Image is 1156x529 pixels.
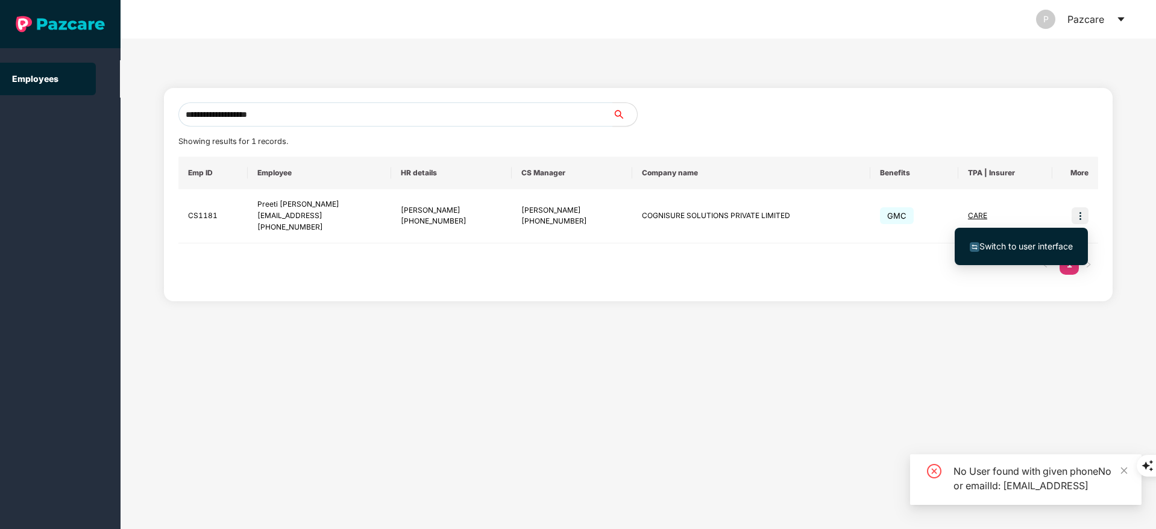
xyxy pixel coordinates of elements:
div: [PERSON_NAME] [401,205,502,216]
td: COGNISURE SOLUTIONS PRIVATE LIMITED [632,189,870,243]
span: Showing results for 1 records. [178,137,288,146]
button: right [1079,255,1098,275]
div: [PHONE_NUMBER] [521,216,623,227]
span: right [1085,261,1092,268]
th: TPA | Insurer [958,157,1052,189]
span: caret-down [1116,14,1126,24]
th: Company name [632,157,870,189]
span: Switch to user interface [979,241,1073,251]
div: [PERSON_NAME] [521,205,623,216]
th: CS Manager [512,157,632,189]
span: close-circle [927,464,941,478]
div: [PHONE_NUMBER] [401,216,502,227]
span: P [1043,10,1049,29]
img: svg+xml;base64,PHN2ZyB4bWxucz0iaHR0cDovL3d3dy53My5vcmcvMjAwMC9zdmciIHdpZHRoPSIxNiIgaGVpZ2h0PSIxNi... [970,242,979,252]
span: CARE [968,211,987,220]
li: Next Page [1079,255,1098,275]
th: Emp ID [178,157,248,189]
td: CS1181 [178,189,248,243]
th: Employee [248,157,391,189]
th: HR details [391,157,512,189]
div: Preeti [PERSON_NAME] [257,199,382,210]
span: search [612,110,637,119]
button: search [612,102,638,127]
span: close [1120,466,1128,475]
span: GMC [880,207,914,224]
th: More [1052,157,1098,189]
img: icon [1072,207,1088,224]
div: [EMAIL_ADDRESS] [257,210,382,222]
th: Benefits [870,157,958,189]
a: Employees [12,74,58,84]
div: No User found with given phoneNo or emailId: [EMAIL_ADDRESS] [953,464,1127,493]
div: [PHONE_NUMBER] [257,222,382,233]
